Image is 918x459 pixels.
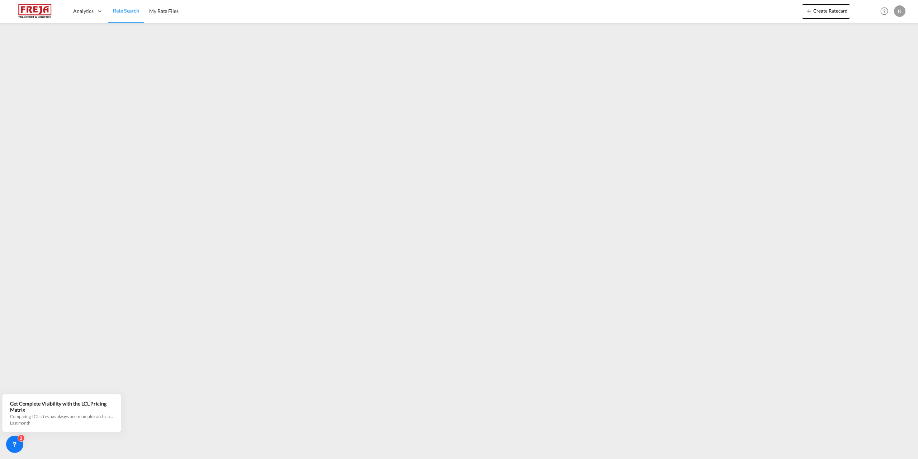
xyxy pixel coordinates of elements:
[73,8,94,15] span: Analytics
[894,5,905,17] div: N
[11,3,59,19] img: 586607c025bf11f083711d99603023e7.png
[805,6,813,15] md-icon: icon-plus 400-fg
[149,8,179,14] span: My Rate Files
[878,5,890,17] span: Help
[878,5,894,18] div: Help
[802,4,850,19] button: icon-plus 400-fgCreate Ratecard
[113,8,139,14] span: Rate Search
